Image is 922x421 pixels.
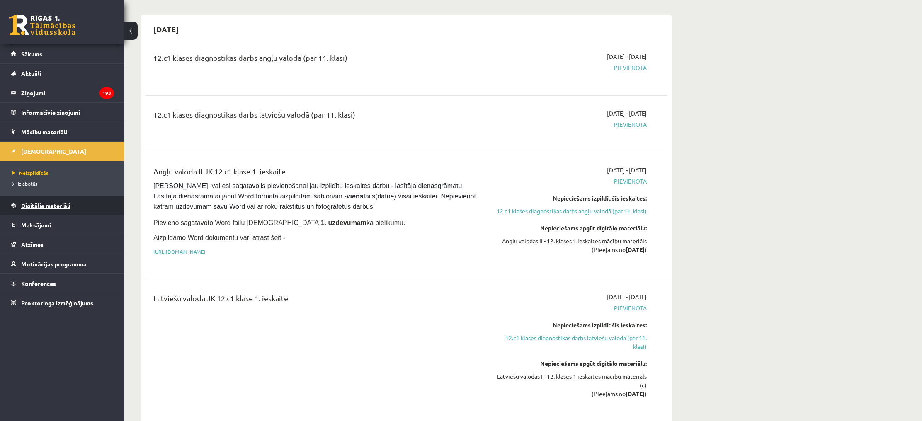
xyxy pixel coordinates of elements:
[490,334,647,351] a: 12.c1 klases diagnostikas darbs latviešu valodā (par 11. klasi)
[21,70,41,77] span: Aktuāli
[153,293,478,308] div: Latviešu valoda JK 12.c1 klase 1. ieskaite
[490,237,647,254] div: Angļu valodas II - 12. klases 1.ieskaites mācību materiāls (Pieejams no )
[607,166,647,174] span: [DATE] - [DATE]
[21,299,93,307] span: Proktoringa izmēģinājums
[626,390,645,397] strong: [DATE]
[490,359,647,368] div: Nepieciešams apgūt digitālo materiālu:
[21,83,114,102] legend: Ziņojumi
[11,293,114,312] a: Proktoringa izmēģinājums
[153,219,405,226] span: Pievieno sagatavoto Word failu [DEMOGRAPHIC_DATA] kā pielikumu.
[11,83,114,102] a: Ziņojumi193
[12,169,49,176] span: Neizpildītās
[153,52,478,68] div: 12.c1 klases diagnostikas darbs angļu valodā (par 11. klasi)
[11,196,114,215] a: Digitālie materiāli
[490,372,647,398] div: Latviešu valodas I - 12. klases 1.ieskaites mācību materiāls (c) (Pieejams no )
[490,224,647,232] div: Nepieciešams apgūt digitālo materiālu:
[21,215,114,235] legend: Maksājumi
[153,166,478,181] div: Angļu valoda II JK 12.c1 klase 1. ieskaite
[153,234,285,241] span: Aizpildāmo Word dokumentu vari atrast šeit -
[21,128,67,135] span: Mācību materiāli
[12,180,37,187] span: Izlabotās
[607,52,647,61] span: [DATE] - [DATE]
[21,50,42,58] span: Sākums
[490,177,647,186] span: Pievienota
[21,241,44,248] span: Atzīmes
[490,194,647,203] div: Nepieciešams izpildīt šīs ieskaites:
[11,235,114,254] a: Atzīmes
[490,304,647,312] span: Pievienota
[21,103,114,122] legend: Informatīvie ziņojumi
[607,109,647,118] span: [DATE] - [DATE]
[347,193,364,200] strong: viens
[9,15,75,35] a: Rīgas 1. Tālmācības vidusskola
[21,202,70,209] span: Digitālie materiāli
[153,248,205,255] a: [URL][DOMAIN_NAME]
[11,64,114,83] a: Aktuāli
[11,44,114,63] a: Sākums
[12,169,116,177] a: Neizpildītās
[607,293,647,301] span: [DATE] - [DATE]
[153,182,478,210] span: [PERSON_NAME], vai esi sagatavojis pievienošanai jau izpildītu ieskaites darbu - lasītāja dienasg...
[11,215,114,235] a: Maksājumi
[21,280,56,287] span: Konferences
[12,180,116,187] a: Izlabotās
[11,103,114,122] a: Informatīvie ziņojumi
[11,122,114,141] a: Mācību materiāli
[490,321,647,329] div: Nepieciešams izpildīt šīs ieskaites:
[145,19,187,39] h2: [DATE]
[321,219,366,226] strong: 1. uzdevumam
[21,260,87,268] span: Motivācijas programma
[11,254,114,273] a: Motivācijas programma
[490,120,647,129] span: Pievienota
[11,274,114,293] a: Konferences
[21,148,86,155] span: [DEMOGRAPHIC_DATA]
[11,142,114,161] a: [DEMOGRAPHIC_DATA]
[153,109,478,124] div: 12.c1 klases diagnostikas darbs latviešu valodā (par 11. klasi)
[490,63,647,72] span: Pievienota
[490,207,647,215] a: 12.c1 klases diagnostikas darbs angļu valodā (par 11. klasi)
[626,246,645,253] strong: [DATE]
[99,87,114,99] i: 193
